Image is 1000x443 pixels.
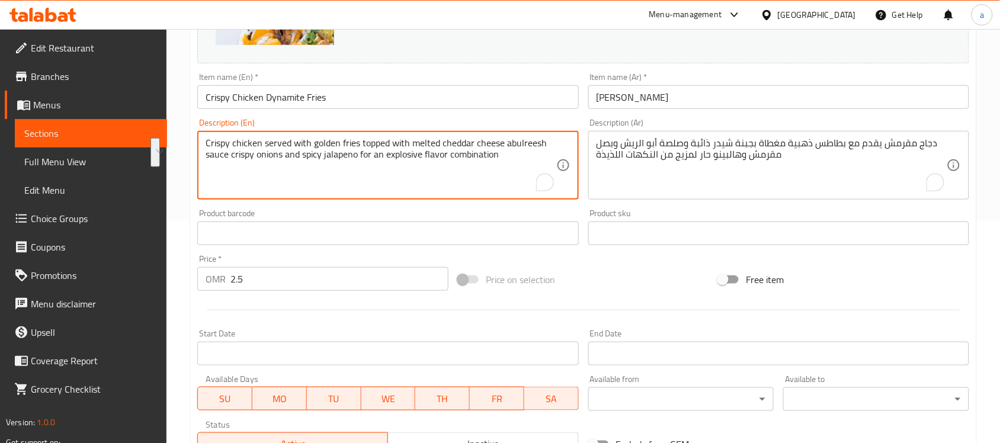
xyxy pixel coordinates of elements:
a: Coverage Report [5,346,167,375]
span: a [980,8,984,21]
div: ​ [783,387,969,411]
span: WE [366,390,411,407]
input: Enter name En [197,85,578,109]
a: Menu disclaimer [5,290,167,318]
span: TH [420,390,465,407]
button: TU [307,387,361,410]
a: Grocery Checklist [5,375,167,403]
input: Please enter product sku [588,221,969,245]
span: Menu disclaimer [31,297,158,311]
span: 1.0.0 [37,415,55,430]
span: Version: [6,415,35,430]
div: Menu-management [649,8,722,22]
span: Full Menu View [24,155,158,169]
div: ​ [588,387,774,411]
span: MO [257,390,302,407]
a: Edit Menu [15,176,167,204]
a: Upsell [5,318,167,346]
textarea: To enrich screen reader interactions, please activate Accessibility in Grammarly extension settings [597,137,947,194]
span: Branches [31,69,158,84]
button: FR [470,387,524,410]
span: Free item [746,272,784,287]
a: Edit Restaurant [5,34,167,62]
span: SU [203,390,248,407]
span: Menus [33,98,158,112]
textarea: To enrich screen reader interactions, please activate Accessibility in Grammarly extension settings [206,137,556,194]
span: Price on selection [486,272,556,287]
button: MO [252,387,307,410]
div: [GEOGRAPHIC_DATA] [778,8,856,21]
span: Coverage Report [31,354,158,368]
button: TH [415,387,470,410]
input: Please enter product barcode [197,221,578,245]
input: Enter name Ar [588,85,969,109]
span: FR [475,390,520,407]
span: SA [529,390,574,407]
a: Sections [15,119,167,147]
a: Menus [5,91,167,119]
p: OMR [206,272,226,286]
button: SU [197,387,252,410]
button: WE [361,387,416,410]
a: Choice Groups [5,204,167,233]
span: Upsell [31,325,158,339]
span: Choice Groups [31,211,158,226]
span: Edit Restaurant [31,41,158,55]
span: Edit Menu [24,183,158,197]
a: Promotions [5,261,167,290]
span: Promotions [31,268,158,283]
a: Coupons [5,233,167,261]
a: Branches [5,62,167,91]
a: Full Menu View [15,147,167,176]
span: Sections [24,126,158,140]
button: SA [524,387,579,410]
span: Grocery Checklist [31,382,158,396]
input: Please enter price [230,267,448,291]
span: TU [312,390,357,407]
span: Coupons [31,240,158,254]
